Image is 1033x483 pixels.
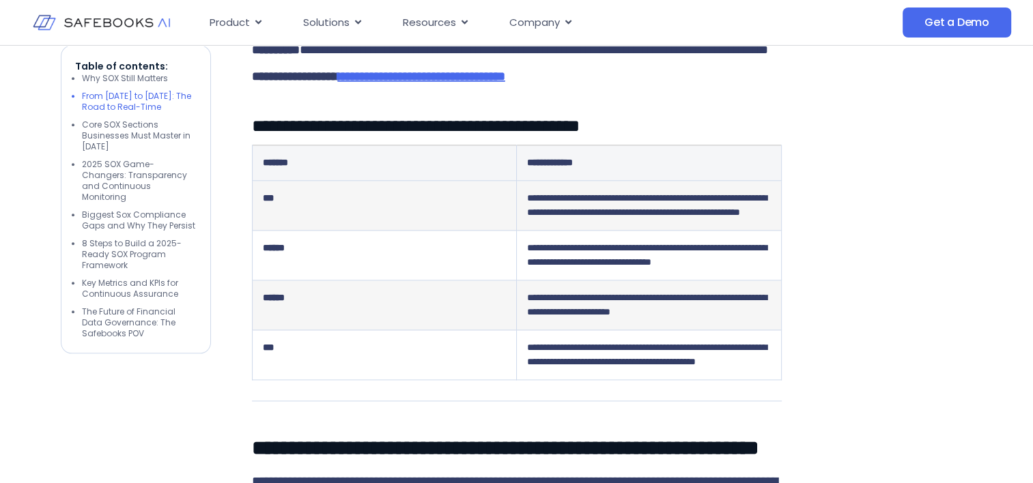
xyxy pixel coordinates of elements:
li: The Future of Financial Data Governance: The Safebooks POV [82,307,197,340]
p: Table of contents: [75,60,197,74]
li: From [DATE] to [DATE]: The Road to Real-Time [82,91,197,113]
li: Core SOX Sections Businesses Must Master in [DATE] [82,120,197,153]
span: Resources [403,15,456,31]
li: Key Metrics and KPIs for Continuous Assurance [82,278,197,300]
div: Menu Toggle [199,10,786,36]
span: Company [509,15,560,31]
span: Solutions [303,15,350,31]
li: 8 Steps to Build a 2025-Ready SOX Program Framework [82,239,197,272]
a: Get a Demo [903,8,1011,38]
li: 2025 SOX Game-Changers: Transparency and Continuous Monitoring [82,160,197,203]
li: Why SOX Still Matters [82,74,197,85]
span: Product [210,15,250,31]
li: Biggest Sox Compliance Gaps and Why They Persist [82,210,197,232]
nav: Menu [199,10,786,36]
span: Get a Demo [924,16,989,29]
